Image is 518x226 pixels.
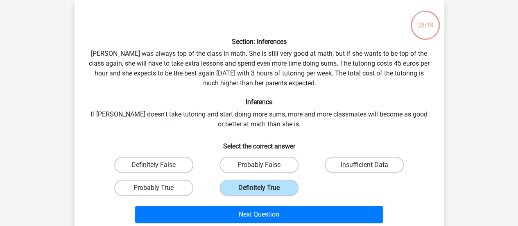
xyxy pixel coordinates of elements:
label: Probably False [219,157,299,173]
h6: Inference [88,98,431,106]
label: Definitely True [219,180,299,196]
h6: Select the correct answer [88,136,431,150]
label: Probably True [114,180,193,196]
div: 03:19 [410,10,441,30]
label: Insufficient Data [325,157,404,173]
button: Next Question [135,206,383,223]
h6: Section: Inferences [88,38,431,46]
label: Definitely False [114,157,193,173]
